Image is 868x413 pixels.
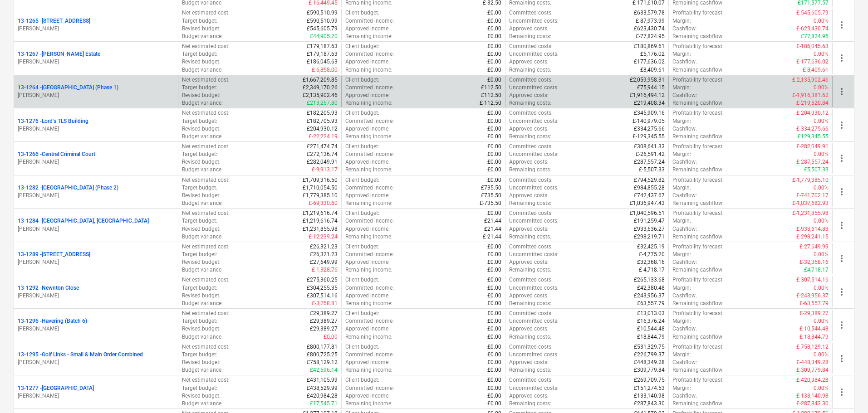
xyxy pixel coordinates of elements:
p: Net estimated cost : [182,43,230,50]
p: [PERSON_NAME] [18,25,174,33]
p: £623,430.74 [634,25,665,33]
p: [PERSON_NAME] [18,258,174,266]
p: Approved costs : [509,192,549,199]
p: £334,275.66 [634,125,665,133]
p: £-623,430.74 [796,25,829,33]
p: £8,409.61 [640,66,665,74]
p: 13-1282 - [GEOGRAPHIC_DATA] (Phase 2) [18,184,118,192]
p: £213,267.80 [307,99,338,107]
p: Client budget : [345,76,379,84]
p: £-140,979.05 [633,117,665,125]
p: £1,219,616.74 [303,209,338,217]
p: Remaining costs : [509,199,551,207]
p: Client budget : [345,43,379,50]
p: £26,321.23 [310,251,338,258]
p: Margin : [672,117,691,125]
p: [PERSON_NAME] [18,225,174,233]
p: £0.00 [487,76,501,84]
p: Target budget : [182,184,217,192]
p: £21.44 [484,225,501,233]
p: £177,636.02 [634,58,665,66]
p: Budget variance : [182,99,223,107]
p: £182,705.93 [307,117,338,125]
p: £1,040,596.51 [630,209,665,217]
p: Remaining income : [345,199,392,207]
p: £-334,275.66 [796,125,829,133]
p: Budget variance : [182,33,223,40]
p: 13-1265 - [STREET_ADDRESS] [18,17,90,25]
p: Margin : [672,50,691,58]
p: Uncommitted costs : [509,84,559,92]
p: [PERSON_NAME] [18,125,174,133]
p: Remaining costs : [509,166,551,174]
p: £345,909.16 [634,109,665,117]
div: 13-1276 -Lord's TLS Building[PERSON_NAME] [18,117,174,133]
p: £5,176.02 [640,50,665,58]
p: £112.50 [481,84,501,92]
p: £186,045.63 [307,58,338,66]
p: £1,036,947.43 [630,199,665,207]
p: Net estimated cost : [182,143,230,151]
p: Target budget : [182,50,217,58]
p: Cashflow : [672,192,697,199]
p: £-27,649.99 [799,243,829,251]
p: 0.00% [814,50,829,58]
p: Net estimated cost : [182,209,230,217]
p: Approved income : [345,192,390,199]
p: Profitability forecast : [672,209,724,217]
span: more_vert [836,120,847,131]
p: Remaining cashflow : [672,66,724,74]
p: Cashflow : [672,125,697,133]
p: Approved costs : [509,92,549,99]
p: Client budget : [345,109,379,117]
p: Committed costs : [509,209,553,217]
p: [PERSON_NAME] [18,392,174,400]
p: £-298,241.15 [796,233,829,241]
p: Approved costs : [509,225,549,233]
p: £1,231,855.98 [303,225,338,233]
span: more_vert [836,353,847,364]
p: Profitability forecast : [672,143,724,151]
p: £75,944.15 [637,84,665,92]
p: Remaining costs : [509,99,551,107]
span: more_vert [836,19,847,30]
p: £-282,049.91 [796,143,829,151]
p: Remaining costs : [509,33,551,40]
p: Uncommitted costs : [509,217,559,225]
p: 13-1284 - [GEOGRAPHIC_DATA], [GEOGRAPHIC_DATA] [18,217,149,225]
p: 13-1295 - Golf Links - Small & Main Order Combined [18,351,143,359]
p: Target budget : [182,217,217,225]
span: more_vert [836,287,847,297]
p: Budget variance : [182,199,223,207]
p: £204,930.12 [307,125,338,133]
p: Approved income : [345,258,390,266]
p: Remaining cashflow : [672,133,724,141]
p: 13-1292 - Newnton Close [18,284,79,292]
p: £0.00 [487,209,501,217]
iframe: Chat Widget [823,369,868,413]
p: £308,641.33 [634,143,665,151]
div: 13-1289 -[STREET_ADDRESS][PERSON_NAME] [18,251,174,266]
p: Cashflow : [672,92,697,99]
p: Approved costs : [509,125,549,133]
p: Target budget : [182,84,217,92]
p: £287,557.24 [634,158,665,166]
p: £-69,330.60 [309,199,338,207]
p: £-741,702.17 [796,192,829,199]
p: [PERSON_NAME] [18,58,174,66]
p: 13-1296 - Havering (Batch 6) [18,317,87,325]
p: Committed costs : [509,9,553,17]
p: Revised budget : [182,258,221,266]
p: £-1,916,381.62 [792,92,829,99]
p: Committed costs : [509,176,553,184]
p: £2,059,958.31 [630,76,665,84]
p: Uncommitted costs : [509,17,559,25]
p: £-129,345.55 [633,133,665,141]
p: Profitability forecast : [672,243,724,251]
p: Revised budget : [182,225,221,233]
p: Remaining cashflow : [672,166,724,174]
p: Remaining cashflow : [672,233,724,241]
p: £-1,231,855.98 [792,209,829,217]
p: Remaining cashflow : [672,33,724,40]
p: £-22,224.19 [309,133,338,141]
